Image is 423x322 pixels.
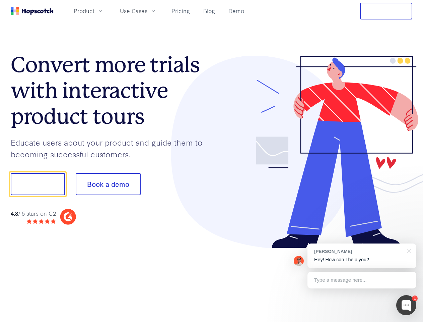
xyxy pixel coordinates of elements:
div: Type a message here... [307,272,416,288]
button: Show me! [11,173,65,195]
div: 1 [412,296,418,301]
a: Blog [201,5,218,16]
img: Mark Spera [294,256,304,266]
a: Pricing [169,5,193,16]
strong: 4.8 [11,209,18,217]
button: Use Cases [116,5,161,16]
div: / 5 stars on G2 [11,209,56,218]
button: Book a demo [76,173,141,195]
a: Demo [226,5,247,16]
span: Use Cases [120,7,147,15]
div: [PERSON_NAME] [314,248,403,255]
button: Free Trial [360,3,412,19]
p: Educate users about your product and guide them to becoming successful customers. [11,137,212,160]
button: Product [70,5,108,16]
a: Home [11,7,54,15]
span: Product [74,7,94,15]
p: Hey! How can I help you? [314,256,410,263]
h1: Convert more trials with interactive product tours [11,52,212,129]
